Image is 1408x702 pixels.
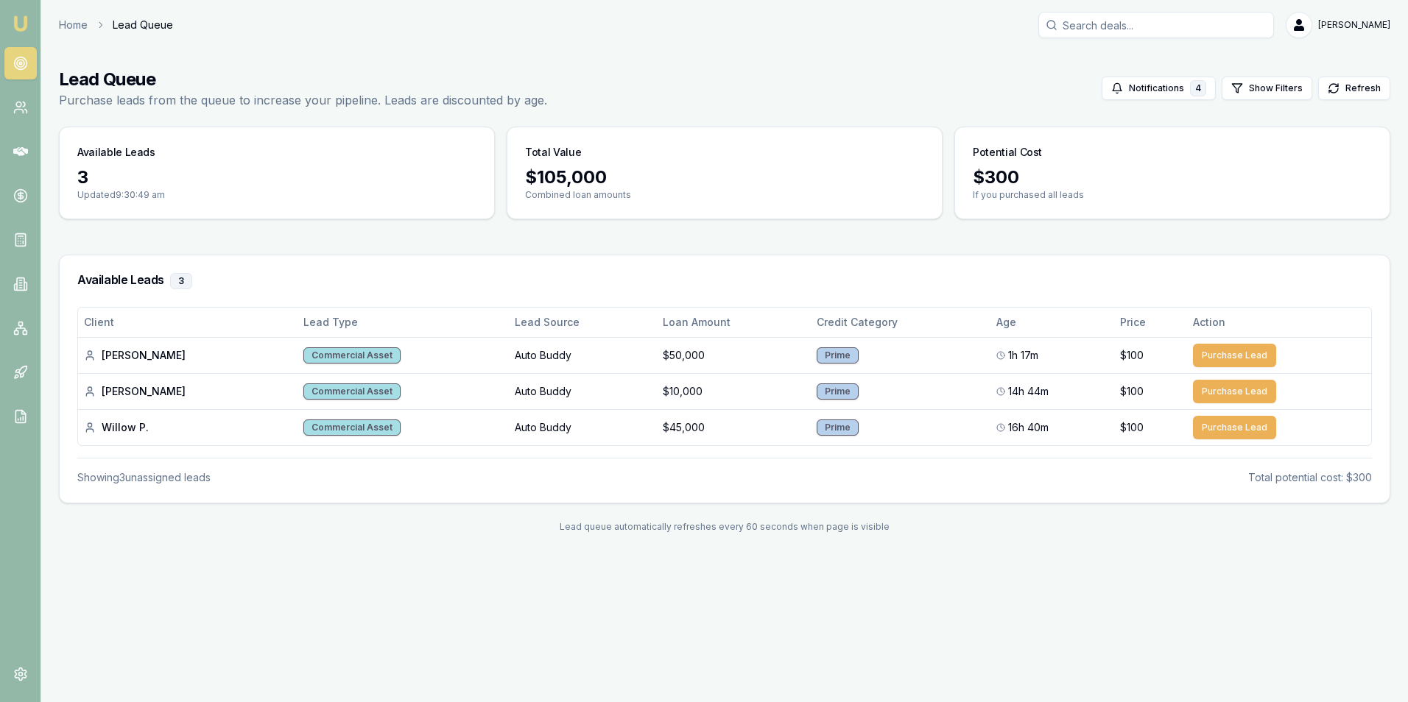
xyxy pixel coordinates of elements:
td: $50,000 [657,337,811,373]
button: Purchase Lead [1193,380,1276,403]
img: emu-icon-u.png [12,15,29,32]
td: $45,000 [657,409,811,445]
div: $ 300 [973,166,1372,189]
div: Prime [817,383,859,400]
th: Lead Type [298,308,509,337]
th: Credit Category [811,308,990,337]
input: Search deals [1038,12,1274,38]
span: 14h 44m [1008,384,1049,399]
p: Purchase leads from the queue to increase your pipeline. Leads are discounted by age. [59,91,547,109]
span: $100 [1120,348,1144,363]
h3: Available Leads [77,273,1372,289]
button: Notifications4 [1102,77,1216,100]
button: Purchase Lead [1193,416,1276,439]
div: $ 105,000 [525,166,924,189]
td: Auto Buddy [509,337,657,373]
a: Home [59,18,88,32]
h3: Total Value [525,145,581,160]
th: Client [78,308,298,337]
div: [PERSON_NAME] [84,348,292,363]
div: Prime [817,347,859,364]
button: Refresh [1318,77,1390,100]
p: Combined loan amounts [525,189,924,201]
div: Willow P. [84,420,292,435]
div: [PERSON_NAME] [84,384,292,399]
th: Age [990,308,1114,337]
th: Price [1114,308,1187,337]
div: Lead queue automatically refreshes every 60 seconds when page is visible [59,521,1390,533]
p: Updated 9:30:49 am [77,189,476,201]
div: 3 [170,273,192,289]
h3: Potential Cost [973,145,1042,160]
span: Lead Queue [113,18,173,32]
h3: Available Leads [77,145,155,160]
div: Showing 3 unassigned lead s [77,470,211,485]
div: Commercial Asset [303,383,401,400]
div: Commercial Asset [303,419,401,436]
th: Lead Source [509,308,657,337]
span: $100 [1120,384,1144,399]
p: If you purchased all leads [973,189,1372,201]
h1: Lead Queue [59,68,547,91]
div: Total potential cost: $300 [1248,470,1372,485]
td: $10,000 [657,373,811,409]
nav: breadcrumb [59,18,173,32]
td: Auto Buddy [509,409,657,445]
span: 1h 17m [1008,348,1038,363]
div: 3 [77,166,476,189]
button: Show Filters [1222,77,1312,100]
span: 16h 40m [1008,420,1049,435]
button: Purchase Lead [1193,344,1276,367]
span: $100 [1120,420,1144,435]
div: Commercial Asset [303,347,401,364]
th: Loan Amount [657,308,811,337]
td: Auto Buddy [509,373,657,409]
span: [PERSON_NAME] [1318,19,1390,31]
div: 4 [1190,80,1206,96]
th: Action [1187,308,1371,337]
div: Prime [817,419,859,436]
